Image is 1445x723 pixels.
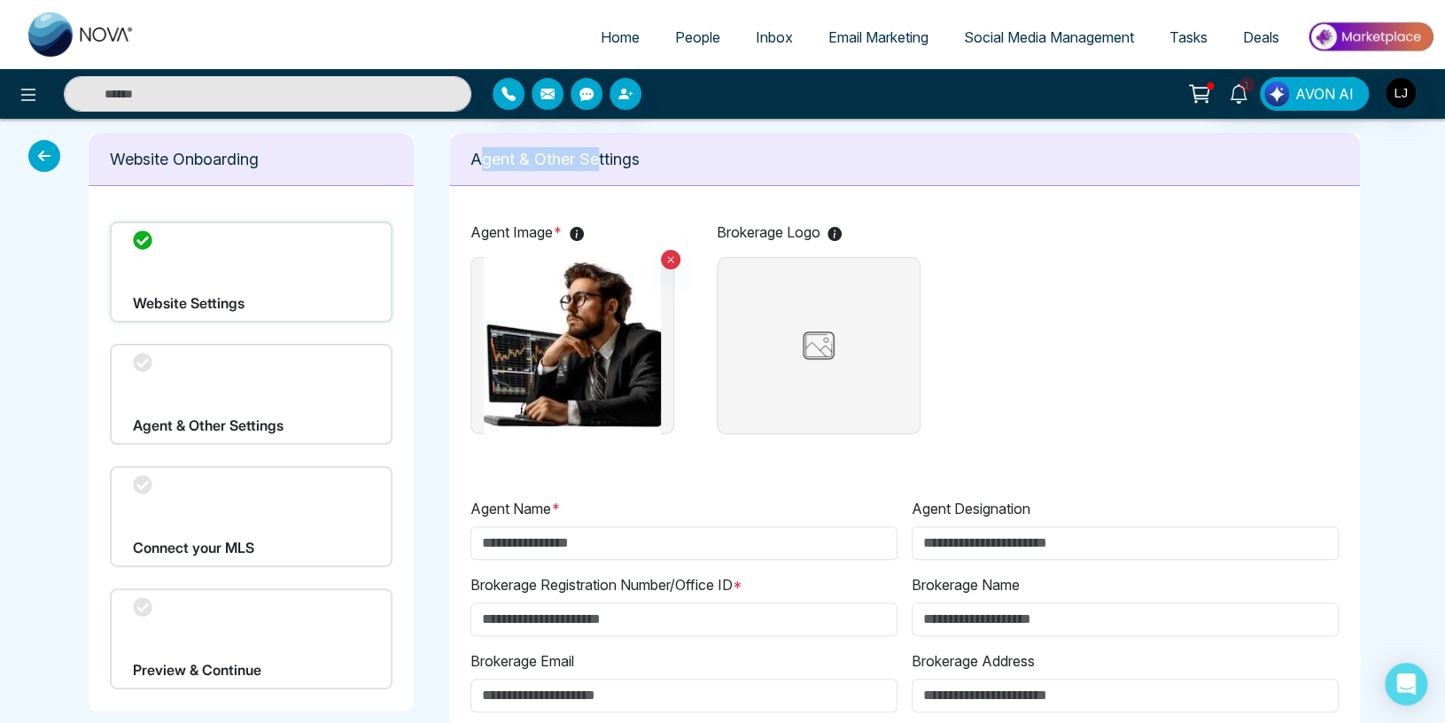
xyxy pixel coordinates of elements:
[1243,28,1279,46] span: Deals
[1264,82,1289,106] img: Lead Flow
[717,222,921,243] p: Brokerage Logo
[1225,20,1297,54] a: Deals
[470,222,674,243] p: Agent Image
[110,344,392,445] div: Agent & Other Settings
[28,12,135,57] img: Nova CRM Logo
[912,498,1030,519] label: Agent Designation
[1306,17,1434,57] img: Market-place.gif
[1239,77,1255,93] span: 1
[1386,78,1416,108] img: User Avatar
[774,323,863,368] img: Brokerage logo holder
[470,498,561,519] label: Agent Name
[811,20,946,54] a: Email Marketing
[110,466,392,567] div: Connect your MLS
[1385,663,1427,705] div: Open Intercom Messenger
[912,650,1035,672] label: Brokerage Address
[110,588,392,689] div: Preview & Continue
[1295,83,1354,105] span: AVON AI
[601,28,640,46] span: Home
[470,650,574,672] label: Brokerage Email
[1260,77,1369,111] button: AVON AI
[828,28,928,46] span: Email Marketing
[1152,20,1225,54] a: Tasks
[738,20,811,54] a: Inbox
[657,20,738,54] a: People
[583,20,657,54] a: Home
[1169,28,1208,46] span: Tasks
[675,28,720,46] span: People
[964,28,1134,46] span: Social Media Management
[110,147,392,171] p: Website Onboarding
[470,147,1339,171] p: Agent & Other Settings
[110,222,392,323] div: Website Settings
[756,28,793,46] span: Inbox
[1217,77,1260,108] a: 1
[472,257,672,434] img: Agent image holder
[912,574,1020,595] label: Brokerage Name
[946,20,1152,54] a: Social Media Management
[470,574,742,595] label: Brokerage Registration Number/Office ID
